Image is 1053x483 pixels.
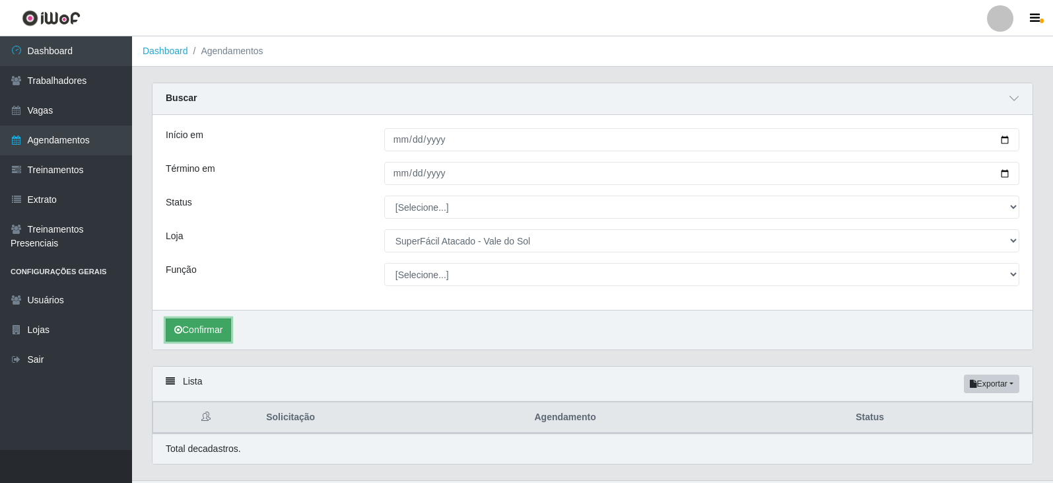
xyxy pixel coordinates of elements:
label: Função [166,263,197,277]
label: Término em [166,162,215,176]
img: CoreUI Logo [22,10,81,26]
th: Status [848,402,1032,433]
nav: breadcrumb [132,36,1053,67]
label: Início em [166,128,203,142]
div: Lista [153,367,1033,402]
li: Agendamentos [188,44,263,58]
p: Total de cadastros. [166,442,241,456]
input: 00/00/0000 [384,128,1019,151]
th: Agendamento [526,402,848,433]
a: Dashboard [143,46,188,56]
button: Confirmar [166,318,231,342]
input: 00/00/0000 [384,162,1019,185]
th: Solicitação [258,402,526,433]
label: Status [166,196,192,209]
label: Loja [166,229,183,243]
strong: Buscar [166,93,197,103]
button: Exportar [964,375,1019,393]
